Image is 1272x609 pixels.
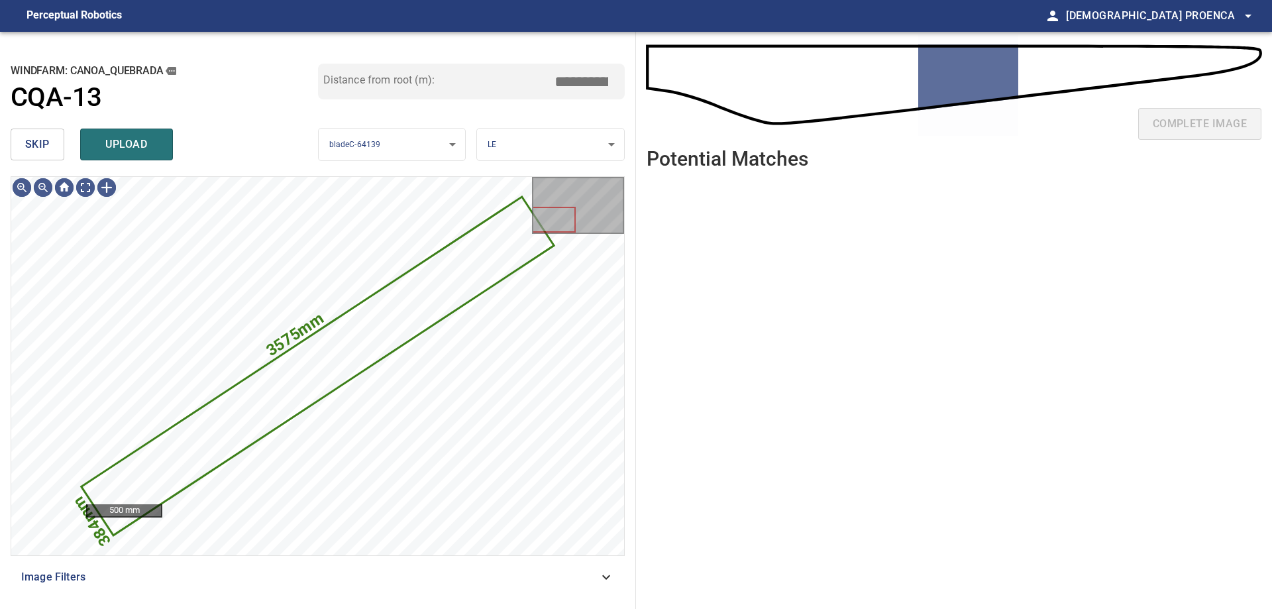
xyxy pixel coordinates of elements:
[323,75,435,85] label: Distance from root (m):
[1061,3,1256,29] button: [DEMOGRAPHIC_DATA] Proenca
[329,140,381,149] span: bladeC-64139
[96,177,117,198] img: Toggle selection
[164,64,178,78] button: copy message details
[21,569,598,585] span: Image Filters
[11,82,101,113] h1: CQA-13
[11,64,318,78] h2: windfarm: CANOA_QUEBRADA
[26,5,122,27] figcaption: Perceptual Robotics
[11,129,64,160] button: skip
[1045,8,1061,24] span: person
[263,309,327,360] text: 3575mm
[32,177,54,198] img: Zoom out
[11,561,625,593] div: Image Filters
[75,177,96,198] img: Toggle full page
[647,148,808,170] h2: Potential Matches
[25,135,50,154] span: skip
[69,492,115,549] text: 384mm
[319,128,466,162] div: bladeC-64139
[477,128,624,162] div: LE
[80,129,173,160] button: upload
[11,82,318,113] a: CQA-13
[1066,7,1256,25] span: [DEMOGRAPHIC_DATA] Proenca
[54,177,75,198] img: Go home
[11,177,32,198] img: Zoom in
[95,135,158,154] span: upload
[488,140,496,149] span: LE
[1240,8,1256,24] span: arrow_drop_down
